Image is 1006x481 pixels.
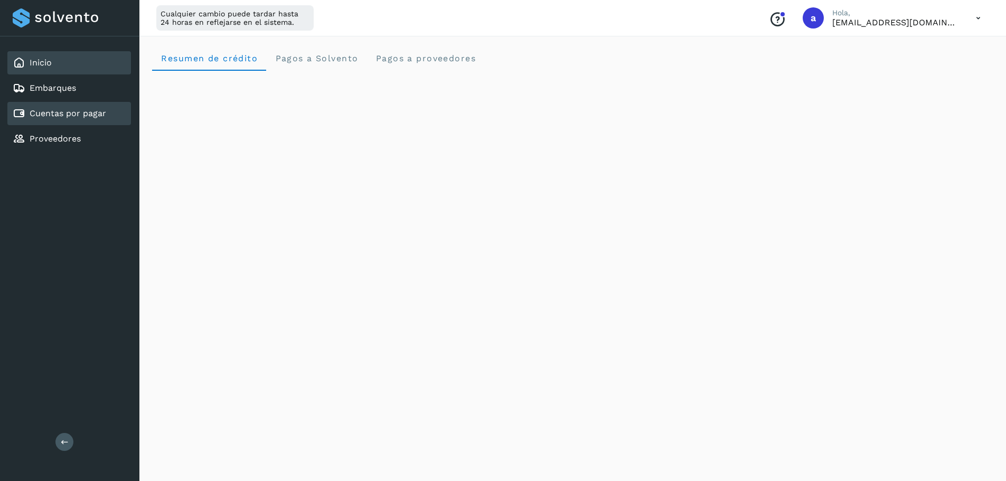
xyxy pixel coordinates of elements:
p: administracion@aplogistica.com [832,17,959,27]
span: Pagos a proveedores [375,53,476,63]
div: Cuentas por pagar [7,102,131,125]
span: Resumen de crédito [161,53,258,63]
div: Cualquier cambio puede tardar hasta 24 horas en reflejarse en el sistema. [156,5,314,31]
span: Pagos a Solvento [275,53,358,63]
a: Proveedores [30,134,81,144]
a: Inicio [30,58,52,68]
div: Proveedores [7,127,131,150]
div: Embarques [7,77,131,100]
p: Hola, [832,8,959,17]
a: Cuentas por pagar [30,108,106,118]
div: Inicio [7,51,131,74]
a: Embarques [30,83,76,93]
